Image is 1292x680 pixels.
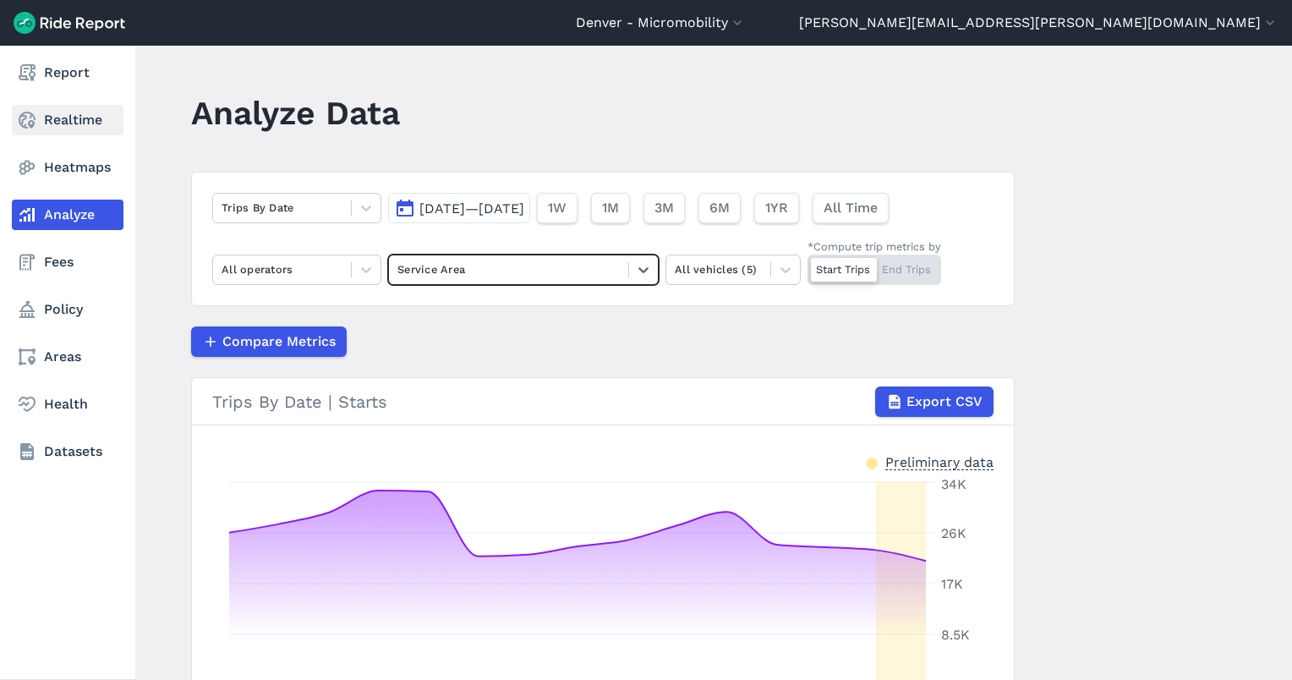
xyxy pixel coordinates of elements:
[591,193,630,223] button: 1M
[419,200,524,217] span: [DATE]—[DATE]
[754,193,799,223] button: 1YR
[12,58,123,88] a: Report
[12,342,123,372] a: Areas
[941,525,966,541] tspan: 26K
[12,105,123,135] a: Realtime
[602,198,619,218] span: 1M
[388,193,530,223] button: [DATE]—[DATE]
[906,392,983,412] span: Export CSV
[14,12,125,34] img: Ride Report
[698,193,741,223] button: 6M
[875,387,994,417] button: Export CSV
[212,387,994,417] div: Trips By Date | Starts
[222,332,336,352] span: Compare Metrics
[576,13,746,33] button: Denver - Micromobility
[765,198,788,218] span: 1YR
[799,13,1278,33] button: [PERSON_NAME][EMAIL_ADDRESS][PERSON_NAME][DOMAIN_NAME]
[548,198,567,218] span: 1W
[12,294,123,325] a: Policy
[191,90,400,136] h1: Analyze Data
[643,193,685,223] button: 3M
[709,198,730,218] span: 6M
[12,200,123,230] a: Analyze
[885,452,994,470] div: Preliminary data
[941,476,966,492] tspan: 34K
[537,193,578,223] button: 1W
[813,193,889,223] button: All Time
[12,389,123,420] a: Health
[941,627,970,643] tspan: 8.5K
[807,239,941,255] div: *Compute trip metrics by
[12,247,123,277] a: Fees
[824,198,878,218] span: All Time
[12,152,123,183] a: Heatmaps
[191,326,347,357] button: Compare Metrics
[941,576,963,592] tspan: 17K
[654,198,674,218] span: 3M
[12,436,123,467] a: Datasets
